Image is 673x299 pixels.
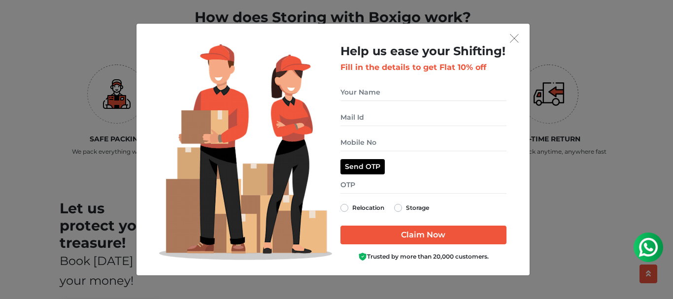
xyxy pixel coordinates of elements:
[159,44,333,260] img: Lead Welcome Image
[340,176,506,194] input: OTP
[340,44,506,59] h2: Help us ease your Shifting!
[406,202,429,214] label: Storage
[340,252,506,262] div: Trusted by more than 20,000 customers.
[340,226,506,244] input: Claim Now
[340,63,506,72] h3: Fill in the details to get Flat 10% off
[510,34,519,43] img: exit
[340,109,506,126] input: Mail Id
[10,10,30,30] img: whatsapp-icon.svg
[340,134,506,151] input: Mobile No
[340,159,385,174] button: Send OTP
[358,252,367,261] img: Boxigo Customer Shield
[340,84,506,101] input: Your Name
[352,202,384,214] label: Relocation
